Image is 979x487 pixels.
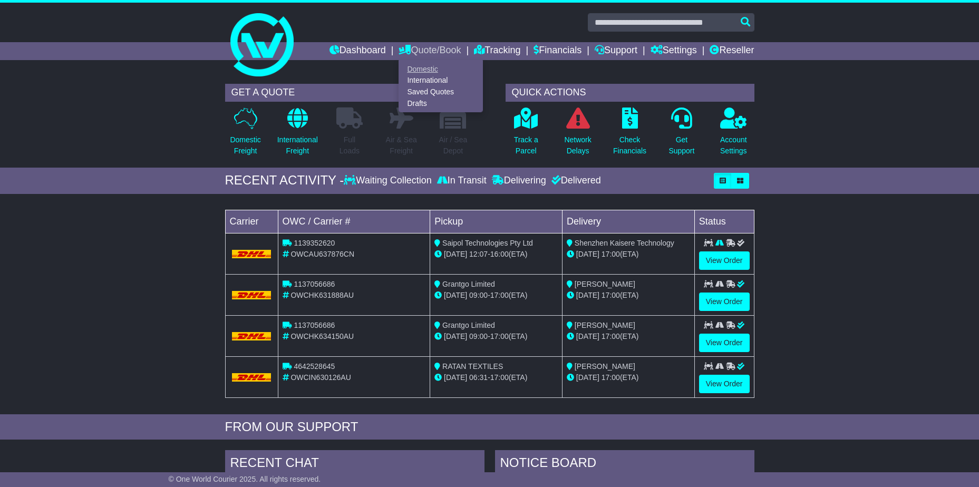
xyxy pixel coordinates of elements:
span: OWCHK631888AU [290,291,354,299]
span: 17:00 [602,291,620,299]
a: InternationalFreight [277,107,318,162]
div: FROM OUR SUPPORT [225,420,754,435]
div: - (ETA) [434,290,558,301]
span: [DATE] [576,373,599,382]
td: Pickup [430,210,563,233]
a: Financials [534,42,581,60]
a: DomesticFreight [229,107,261,162]
a: Settings [651,42,697,60]
img: DHL.png [232,250,272,258]
a: View Order [699,334,750,352]
img: DHL.png [232,332,272,340]
td: Status [694,210,754,233]
div: - (ETA) [434,331,558,342]
span: [DATE] [444,332,467,340]
td: Delivery [562,210,694,233]
span: [DATE] [444,373,467,382]
a: CheckFinancials [613,107,647,162]
span: OWCHK634150AU [290,332,354,340]
span: Grantgo Limited [442,321,495,329]
p: Track a Parcel [514,134,538,157]
span: 17:00 [602,332,620,340]
span: 17:00 [490,373,509,382]
span: RATAN TEXTILES [442,362,503,371]
span: [PERSON_NAME] [575,321,635,329]
span: 17:00 [602,250,620,258]
span: 17:00 [490,291,509,299]
span: 17:00 [602,373,620,382]
span: 4642528645 [294,362,335,371]
span: 09:00 [469,291,488,299]
span: [DATE] [444,250,467,258]
span: [DATE] [444,291,467,299]
div: (ETA) [567,331,690,342]
td: Carrier [225,210,278,233]
div: In Transit [434,175,489,187]
span: [DATE] [576,250,599,258]
a: Saved Quotes [399,86,482,98]
div: GET A QUOTE [225,84,474,102]
a: View Order [699,375,750,393]
div: Delivered [549,175,601,187]
span: Shenzhen Kaisere Technology [575,239,674,247]
a: Track aParcel [513,107,539,162]
p: Account Settings [720,134,747,157]
a: Quote/Book [399,42,461,60]
p: Air & Sea Freight [386,134,417,157]
a: View Order [699,251,750,270]
p: Check Financials [613,134,646,157]
a: Domestic [399,63,482,75]
span: [PERSON_NAME] [575,280,635,288]
span: [DATE] [576,291,599,299]
span: 12:07 [469,250,488,258]
p: International Freight [277,134,318,157]
span: OWCAU637876CN [290,250,354,258]
a: Support [595,42,637,60]
a: NetworkDelays [564,107,592,162]
span: 17:00 [490,332,509,340]
div: QUICK ACTIONS [506,84,754,102]
span: [DATE] [576,332,599,340]
span: Grantgo Limited [442,280,495,288]
a: Reseller [710,42,754,60]
div: - (ETA) [434,249,558,260]
span: © One World Courier 2025. All rights reserved. [169,475,321,483]
div: Delivering [489,175,549,187]
div: RECENT ACTIVITY - [225,173,344,188]
div: NOTICE BOARD [495,450,754,479]
a: International [399,75,482,86]
span: OWCIN630126AU [290,373,351,382]
div: - (ETA) [434,372,558,383]
a: Tracking [474,42,520,60]
p: Air / Sea Depot [439,134,468,157]
span: 1139352620 [294,239,335,247]
td: OWC / Carrier # [278,210,430,233]
span: 1137056686 [294,280,335,288]
p: Get Support [668,134,694,157]
span: [PERSON_NAME] [575,362,635,371]
a: GetSupport [668,107,695,162]
span: 06:31 [469,373,488,382]
a: Dashboard [329,42,386,60]
span: Saipol Technologies Pty Ltd [442,239,533,247]
a: AccountSettings [720,107,748,162]
p: Network Delays [564,134,591,157]
div: RECENT CHAT [225,450,484,479]
span: 16:00 [490,250,509,258]
div: Waiting Collection [344,175,434,187]
div: (ETA) [567,249,690,260]
span: 09:00 [469,332,488,340]
p: Full Loads [336,134,363,157]
div: Quote/Book [399,60,483,112]
div: (ETA) [567,290,690,301]
p: Domestic Freight [230,134,260,157]
a: Drafts [399,98,482,109]
img: DHL.png [232,373,272,382]
span: 1137056686 [294,321,335,329]
a: View Order [699,293,750,311]
img: DHL.png [232,291,272,299]
div: (ETA) [567,372,690,383]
